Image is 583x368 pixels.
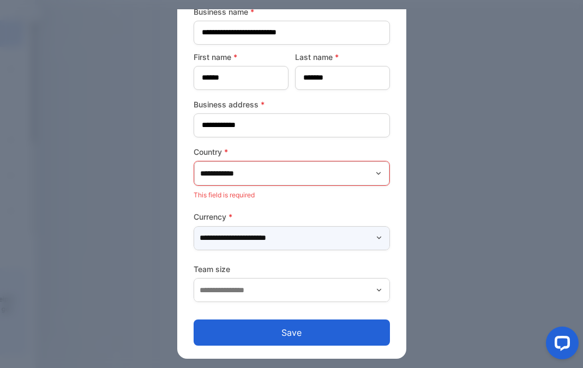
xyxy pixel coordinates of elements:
label: First name [194,51,289,63]
label: Team size [194,263,390,275]
button: Save [194,319,390,346]
p: This field is required [194,188,390,202]
label: Last name [295,51,390,63]
label: Country [194,146,390,158]
label: Currency [194,211,390,222]
iframe: LiveChat chat widget [537,322,583,368]
label: Business name [194,6,390,17]
label: Business address [194,99,390,110]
